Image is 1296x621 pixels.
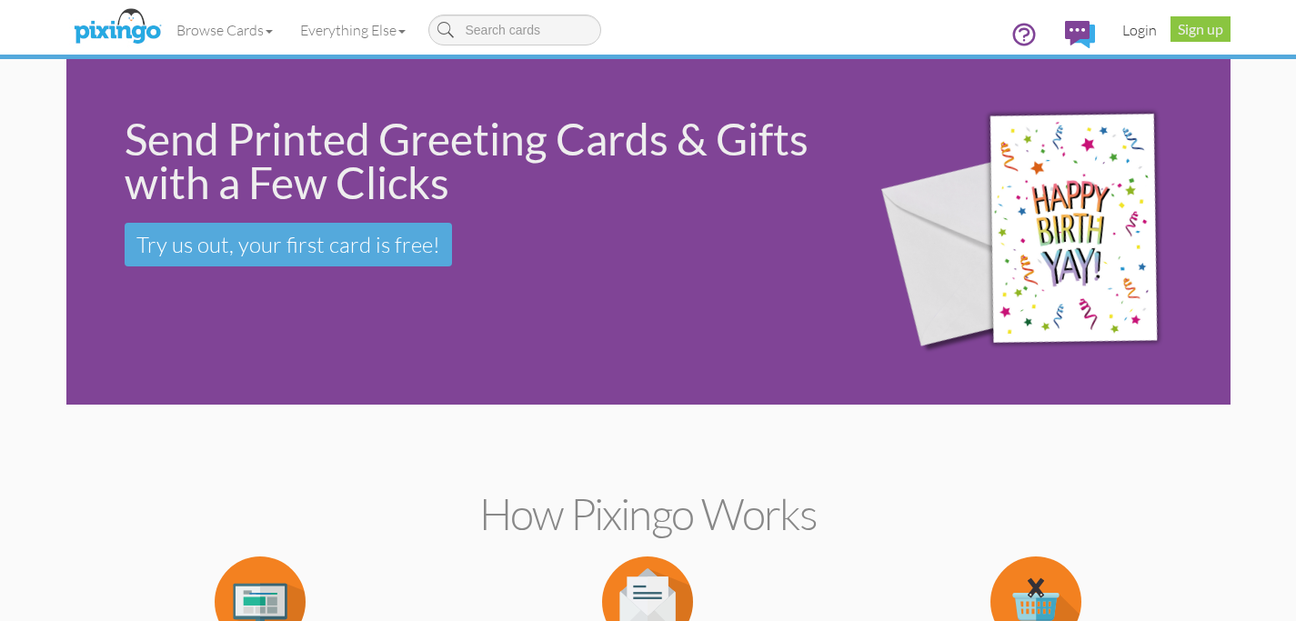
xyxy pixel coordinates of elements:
iframe: Chat [1295,620,1296,621]
img: pixingo logo [69,5,166,50]
h2: How Pixingo works [98,490,1199,538]
input: Search cards [428,15,601,45]
span: Try us out, your first card is free! [136,231,440,258]
img: comments.svg [1065,21,1095,48]
a: Browse Cards [163,7,286,53]
a: Login [1109,7,1170,53]
a: Sign up [1170,16,1231,42]
div: Send Printed Greeting Cards & Gifts with a Few Clicks [125,117,828,205]
img: 942c5090-71ba-4bfc-9a92-ca782dcda692.png [852,64,1225,401]
a: Everything Else [286,7,419,53]
a: Try us out, your first card is free! [125,223,452,266]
